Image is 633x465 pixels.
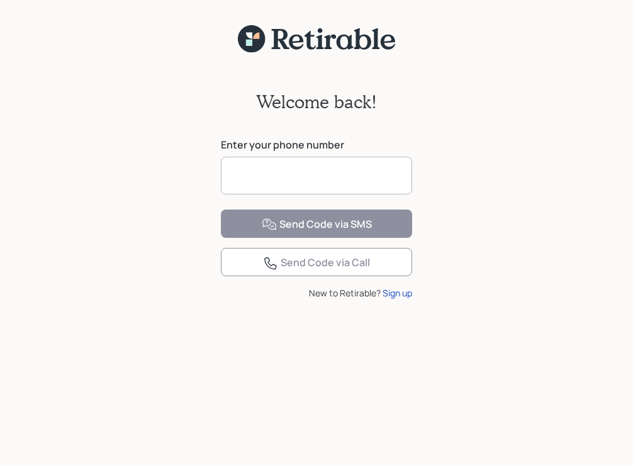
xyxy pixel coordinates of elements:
div: Send Code via Call [263,255,370,271]
div: Sign up [383,286,412,300]
button: Send Code via SMS [221,210,412,238]
div: Send Code via SMS [262,217,372,232]
h2: Welcome back! [256,91,377,113]
button: Send Code via Call [221,248,412,276]
div: New to Retirable? [221,286,412,300]
label: Enter your phone number [221,138,412,152]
